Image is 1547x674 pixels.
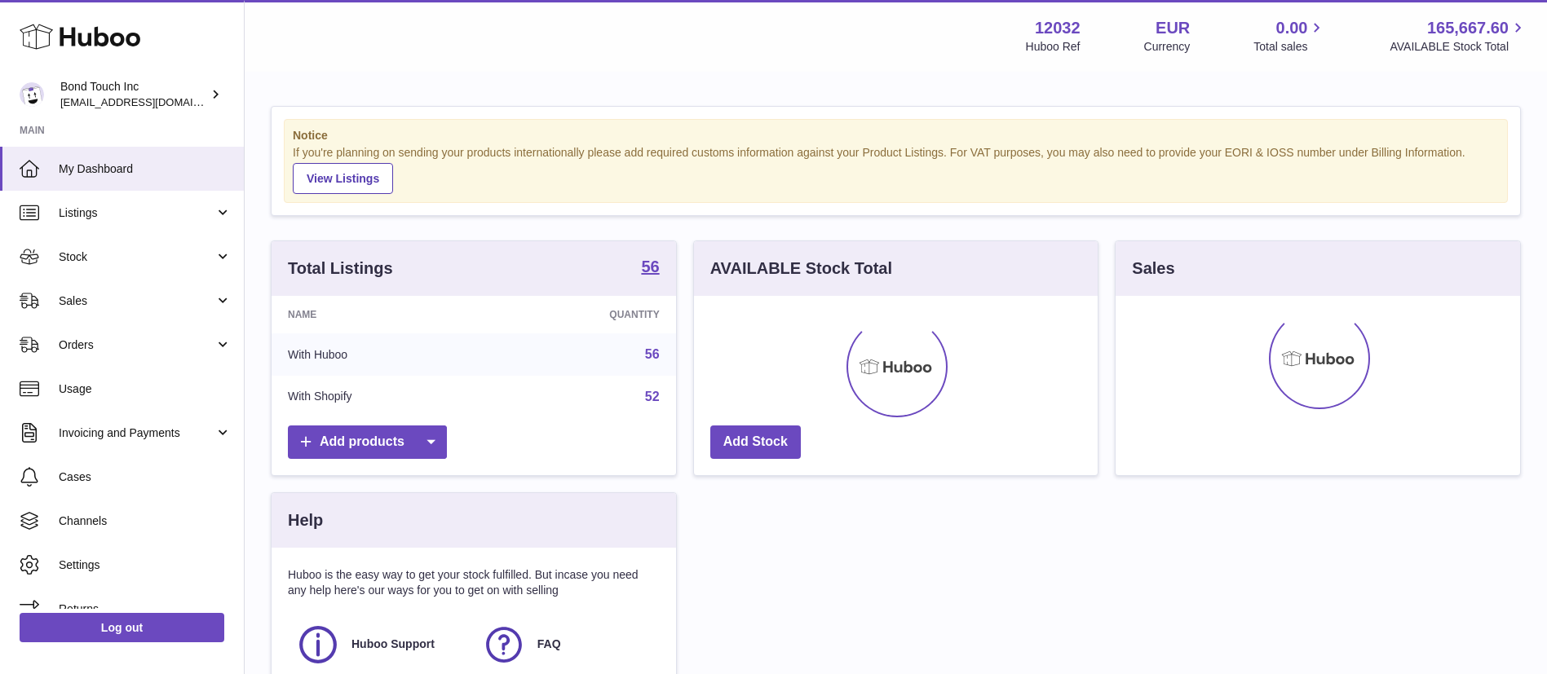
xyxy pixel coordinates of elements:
a: FAQ [482,623,652,667]
strong: 56 [641,258,659,275]
span: My Dashboard [59,161,232,177]
a: Huboo Support [296,623,466,667]
th: Name [272,296,489,333]
span: Huboo Support [351,637,435,652]
td: With Shopify [272,376,489,418]
span: Invoicing and Payments [59,425,214,441]
strong: 12032 [1035,17,1081,39]
span: Listings [59,205,214,221]
span: Usage [59,381,232,397]
span: 165,667.60 [1427,17,1509,39]
a: 56 [641,258,659,278]
td: With Huboo [272,333,489,376]
img: logistics@bond-touch.com [20,82,44,107]
span: Sales [59,293,214,309]
span: Orders [59,337,214,353]
strong: EUR [1156,17,1190,39]
span: AVAILABLE Stock Total [1390,39,1527,55]
a: 0.00 Total sales [1253,17,1326,55]
strong: Notice [293,128,1499,143]
span: [EMAIL_ADDRESS][DOMAIN_NAME] [60,95,240,108]
h3: AVAILABLE Stock Total [710,258,892,280]
div: If you're planning on sending your products internationally please add required customs informati... [293,145,1499,194]
a: Add Stock [710,425,801,459]
div: Bond Touch Inc [60,79,207,110]
div: Huboo Ref [1026,39,1081,55]
a: 165,667.60 AVAILABLE Stock Total [1390,17,1527,55]
span: Cases [59,469,232,485]
a: Add products [288,425,447,459]
a: 52 [645,390,660,403]
h3: Sales [1132,258,1174,280]
th: Quantity [489,296,675,333]
span: Settings [59,557,232,573]
a: 56 [645,347,660,361]
div: Currency [1144,39,1191,55]
h3: Help [288,509,323,531]
p: Huboo is the easy way to get your stock fulfilled. But incase you need any help here's our ways f... [288,567,660,598]
span: Stock [59,249,214,265]
span: Total sales [1253,39,1326,55]
span: FAQ [537,637,561,652]
a: Log out [20,613,224,642]
span: Returns [59,601,232,617]
h3: Total Listings [288,258,393,280]
a: View Listings [293,163,393,194]
span: Channels [59,513,232,529]
span: 0.00 [1276,17,1308,39]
